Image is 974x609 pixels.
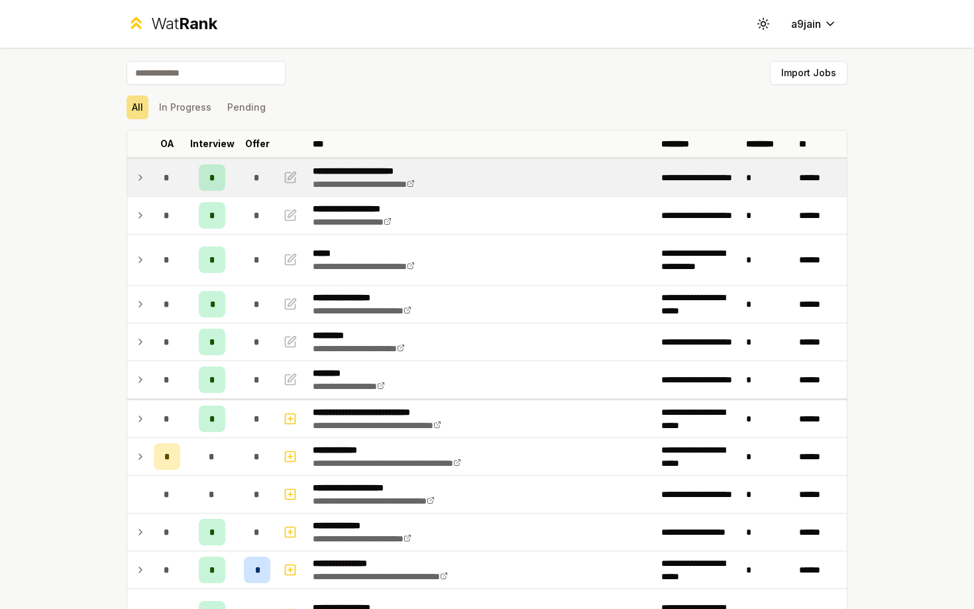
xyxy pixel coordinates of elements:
button: Import Jobs [770,61,847,85]
button: Pending [222,95,271,119]
button: All [127,95,148,119]
p: Offer [245,137,270,150]
button: In Progress [154,95,217,119]
p: Interview [190,137,235,150]
button: a9jain [781,12,847,36]
a: WatRank [127,13,217,34]
p: OA [160,137,174,150]
div: Wat [151,13,217,34]
span: Rank [179,14,217,33]
span: a9jain [791,16,821,32]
